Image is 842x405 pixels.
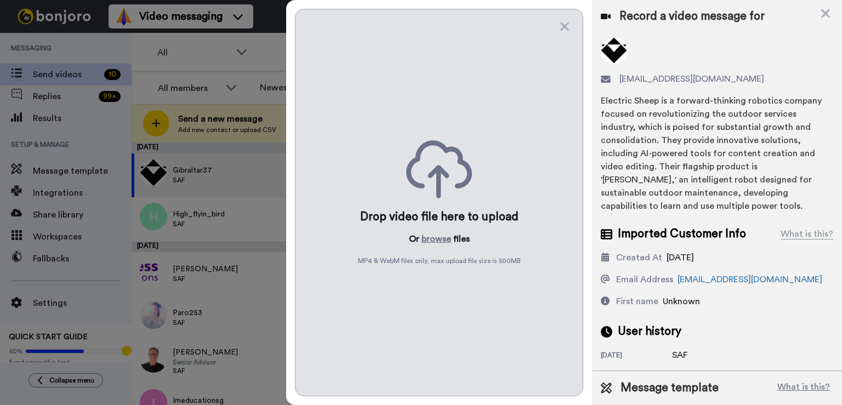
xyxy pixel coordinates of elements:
[422,232,451,246] button: browse
[409,232,470,246] p: Or files
[616,251,662,264] div: Created At
[358,256,521,265] span: MP4 & WebM files only, max upload file size is 500 MB
[663,297,700,306] span: Unknown
[781,227,833,241] div: What is this?
[360,209,519,225] div: Drop video file here to upload
[601,351,672,362] div: [DATE]
[774,380,833,396] button: What is this?
[601,94,833,213] div: Electric Sheep is a forward-thinking robotics company focused on revolutionizing the outdoor serv...
[618,323,681,340] span: User history
[616,273,673,286] div: Email Address
[672,349,727,362] div: SAF
[667,253,694,262] span: [DATE]
[678,275,822,284] a: [EMAIL_ADDRESS][DOMAIN_NAME]
[618,226,746,242] span: Imported Customer Info
[621,380,719,396] span: Message template
[616,295,658,308] div: First name
[619,72,764,85] span: [EMAIL_ADDRESS][DOMAIN_NAME]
